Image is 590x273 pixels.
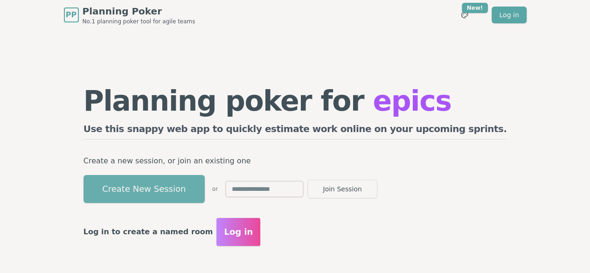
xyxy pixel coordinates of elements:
[83,87,507,115] h1: Planning poker for
[462,3,488,13] div: New!
[456,7,473,23] button: New!
[66,9,76,21] span: PP
[83,154,507,168] p: Create a new session, or join an existing one
[83,175,205,203] button: Create New Session
[83,18,195,25] span: No.1 planning poker tool for agile teams
[224,225,253,238] span: Log in
[216,218,260,246] button: Log in
[307,180,377,198] button: Join Session
[373,84,451,117] span: epics
[492,7,526,23] a: Log in
[212,185,218,193] span: or
[64,5,195,25] a: PPPlanning PokerNo.1 planning poker tool for agile teams
[83,5,195,18] span: Planning Poker
[83,122,507,140] h2: Use this snappy web app to quickly estimate work online on your upcoming sprints.
[83,225,213,238] p: Log in to create a named room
